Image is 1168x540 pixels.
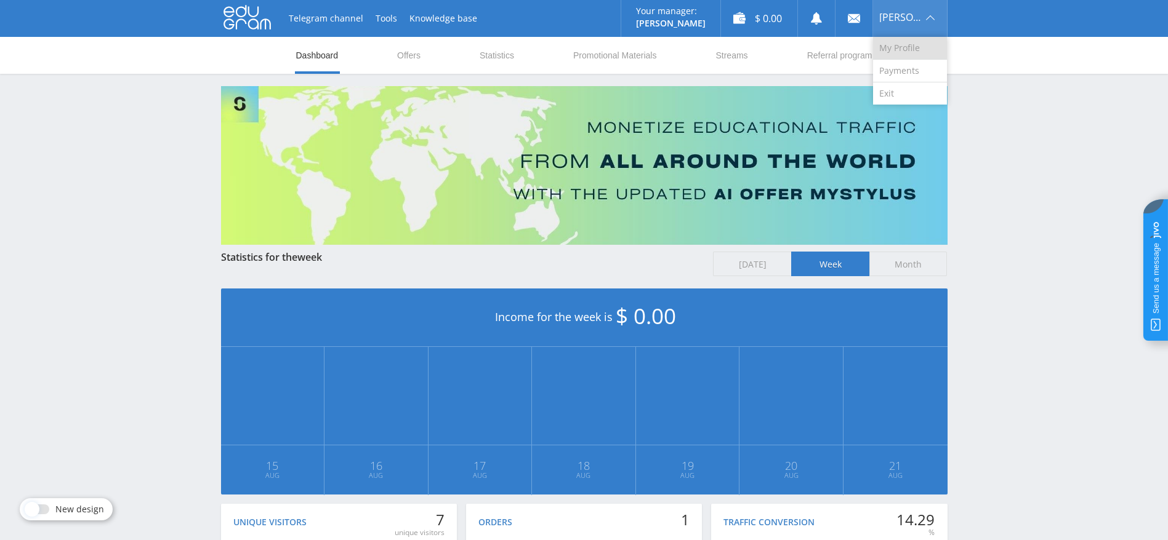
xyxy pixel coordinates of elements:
[222,461,324,471] span: 15
[429,461,531,471] span: 17
[637,461,739,471] span: 19
[740,471,842,480] span: Aug
[713,252,791,276] span: [DATE]
[221,252,701,263] div: Statistics for the
[740,461,842,471] span: 20
[896,528,935,538] div: %
[879,12,922,22] span: [PERSON_NAME]
[295,37,340,74] a: Dashboard
[233,517,307,527] div: Unique visitors
[873,37,947,60] a: My Profile
[723,517,815,527] div: Traffic conversion
[896,511,935,528] div: 14.29
[869,252,948,276] span: Month
[873,60,947,82] a: Payments
[681,511,690,528] div: 1
[222,471,324,480] span: Aug
[325,471,427,480] span: Aug
[533,471,635,480] span: Aug
[844,461,947,471] span: 21
[844,471,947,480] span: Aug
[572,37,658,74] a: Promotional Materials
[791,252,869,276] span: Week
[636,6,706,16] p: Your manager:
[297,250,322,264] span: week
[714,37,749,74] a: Streams
[221,86,948,245] img: Banner
[395,528,445,538] div: unique visitors
[478,37,515,74] a: Statistics
[325,461,427,471] span: 16
[55,504,104,514] span: New design
[396,37,422,74] a: Offers
[395,511,445,528] div: 7
[533,461,635,471] span: 18
[806,37,874,74] a: Referral program
[478,517,512,527] div: Orders
[616,301,676,330] span: $ 0.00
[429,471,531,480] span: Aug
[221,288,948,347] div: Income for the week is
[873,82,947,105] a: Exit
[637,471,739,480] span: Aug
[636,18,706,28] p: [PERSON_NAME]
